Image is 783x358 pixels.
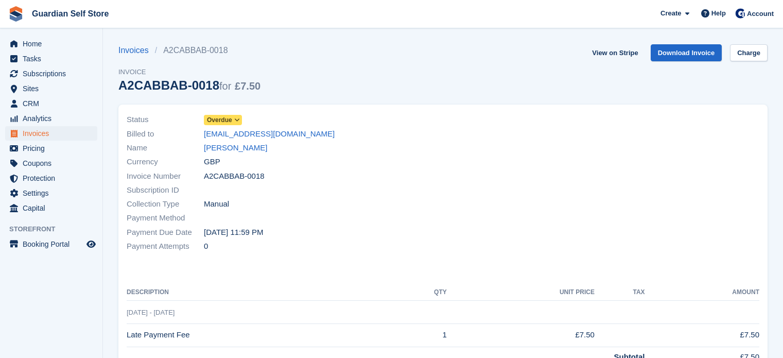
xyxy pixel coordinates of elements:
[23,81,84,96] span: Sites
[588,44,642,61] a: View on Stripe
[204,156,220,168] span: GBP
[8,6,24,22] img: stora-icon-8386f47178a22dfd0bd8f6a31ec36ba5ce8667c1dd55bd0f319d3a0aa187defe.svg
[393,323,447,347] td: 1
[204,227,264,238] time: 2025-09-08 22:59:59 UTC
[127,142,204,154] span: Name
[127,156,204,168] span: Currency
[204,198,229,210] span: Manual
[447,284,595,301] th: Unit Price
[127,284,393,301] th: Description
[23,141,84,156] span: Pricing
[204,171,265,182] span: A2CABBAB-0018
[23,37,84,51] span: Home
[85,238,97,250] a: Preview store
[23,186,84,200] span: Settings
[5,171,97,185] a: menu
[127,323,393,347] td: Late Payment Fee
[660,8,681,19] span: Create
[645,323,759,347] td: £7.50
[23,201,84,215] span: Capital
[730,44,768,61] a: Charge
[5,37,97,51] a: menu
[5,111,97,126] a: menu
[447,323,595,347] td: £7.50
[118,44,155,57] a: Invoices
[5,156,97,171] a: menu
[711,8,726,19] span: Help
[23,96,84,111] span: CRM
[28,5,113,22] a: Guardian Self Store
[118,67,260,77] span: Invoice
[118,44,260,57] nav: breadcrumbs
[393,284,447,301] th: QTY
[127,184,204,196] span: Subscription ID
[23,156,84,171] span: Coupons
[5,141,97,156] a: menu
[9,224,102,234] span: Storefront
[23,52,84,66] span: Tasks
[645,284,759,301] th: Amount
[5,126,97,141] a: menu
[207,115,232,125] span: Overdue
[595,284,645,301] th: Tax
[23,237,84,251] span: Booking Portal
[118,78,260,92] div: A2CABBAB-0018
[204,114,242,126] a: Overdue
[23,66,84,81] span: Subscriptions
[23,126,84,141] span: Invoices
[204,128,335,140] a: [EMAIL_ADDRESS][DOMAIN_NAME]
[735,8,745,19] img: Tom Scott
[747,9,774,19] span: Account
[127,309,175,316] span: [DATE] - [DATE]
[5,81,97,96] a: menu
[5,52,97,66] a: menu
[219,80,231,92] span: for
[204,241,208,252] span: 0
[23,171,84,185] span: Protection
[127,212,204,224] span: Payment Method
[23,111,84,126] span: Analytics
[5,66,97,81] a: menu
[5,96,97,111] a: menu
[204,142,267,154] a: [PERSON_NAME]
[651,44,722,61] a: Download Invoice
[5,201,97,215] a: menu
[5,237,97,251] a: menu
[127,171,204,182] span: Invoice Number
[127,241,204,252] span: Payment Attempts
[5,186,97,200] a: menu
[127,114,204,126] span: Status
[127,198,204,210] span: Collection Type
[127,128,204,140] span: Billed to
[235,80,260,92] span: £7.50
[127,227,204,238] span: Payment Due Date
